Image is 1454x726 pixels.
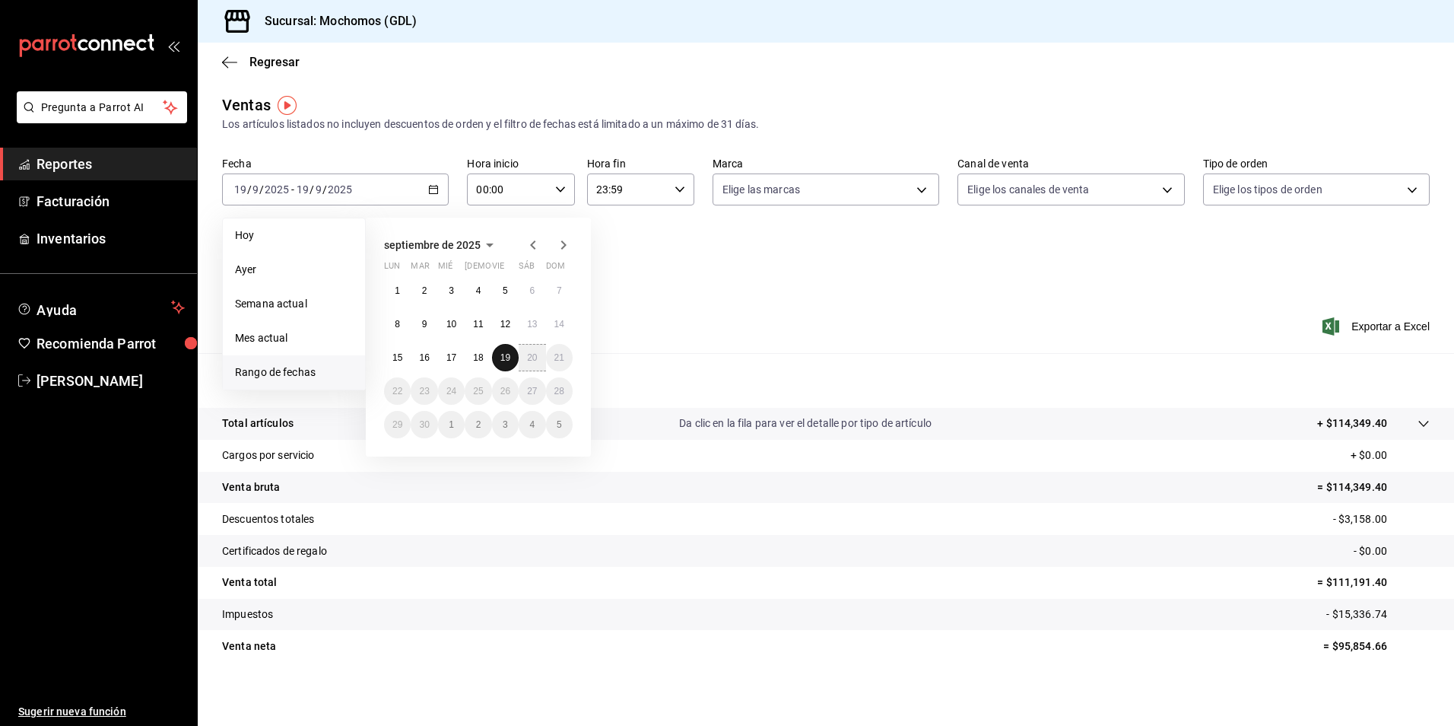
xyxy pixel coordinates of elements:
button: 27 de septiembre de 2025 [519,377,545,405]
label: Hora inicio [467,158,574,169]
button: 25 de septiembre de 2025 [465,377,491,405]
span: Inventarios [37,228,185,249]
button: 26 de septiembre de 2025 [492,377,519,405]
p: = $95,854.66 [1323,638,1430,654]
label: Hora fin [587,158,694,169]
button: Tooltip marker [278,96,297,115]
label: Marca [713,158,939,169]
p: Da clic en la fila para ver el detalle por tipo de artículo [679,416,932,431]
input: -- [252,183,259,196]
abbr: 23 de septiembre de 2025 [419,386,429,396]
h3: Sucursal: Mochomos (GDL) [252,12,417,30]
button: 23 de septiembre de 2025 [411,377,437,405]
abbr: lunes [384,261,400,277]
button: 24 de septiembre de 2025 [438,377,465,405]
abbr: 16 de septiembre de 2025 [419,352,429,363]
abbr: 11 de septiembre de 2025 [473,319,483,330]
span: - [291,183,294,196]
abbr: sábado [519,261,535,277]
button: 3 de septiembre de 2025 [438,277,465,304]
p: - $15,336.74 [1326,607,1430,623]
input: ---- [327,183,353,196]
input: -- [296,183,310,196]
button: 16 de septiembre de 2025 [411,344,437,371]
div: Ventas [222,94,271,116]
abbr: 30 de septiembre de 2025 [419,419,429,430]
button: 30 de septiembre de 2025 [411,411,437,438]
span: Rango de fechas [235,365,353,381]
abbr: 29 de septiembre de 2025 [392,419,402,430]
abbr: 17 de septiembre de 2025 [446,352,456,363]
p: Resumen [222,371,1430,390]
abbr: 6 de septiembre de 2025 [529,285,535,296]
abbr: 5 de octubre de 2025 [557,419,562,430]
p: = $114,349.40 [1317,479,1430,495]
p: Venta total [222,575,277,591]
abbr: 12 de septiembre de 2025 [500,319,510,330]
button: 20 de septiembre de 2025 [519,344,545,371]
span: Ayer [235,262,353,278]
p: Venta bruta [222,479,280,495]
span: Reportes [37,154,185,174]
button: 5 de septiembre de 2025 [492,277,519,304]
span: Pregunta a Parrot AI [41,100,163,116]
span: Elige los canales de venta [967,182,1089,197]
button: 22 de septiembre de 2025 [384,377,411,405]
button: 1 de octubre de 2025 [438,411,465,438]
abbr: 18 de septiembre de 2025 [473,352,483,363]
p: Total artículos [222,416,294,431]
button: 21 de septiembre de 2025 [546,344,573,371]
span: Ayuda [37,298,165,317]
button: 13 de septiembre de 2025 [519,310,545,338]
button: 18 de septiembre de 2025 [465,344,491,371]
button: 15 de septiembre de 2025 [384,344,411,371]
button: Pregunta a Parrot AI [17,91,187,123]
p: Certificados de regalo [222,543,327,559]
p: - $0.00 [1354,543,1430,559]
abbr: 3 de septiembre de 2025 [449,285,454,296]
abbr: 19 de septiembre de 2025 [500,352,510,363]
button: septiembre de 2025 [384,236,499,254]
button: 11 de septiembre de 2025 [465,310,491,338]
p: + $114,349.40 [1317,416,1387,431]
span: Elige las marcas [722,182,800,197]
span: / [322,183,327,196]
p: Descuentos totales [222,511,314,527]
abbr: 8 de septiembre de 2025 [395,319,400,330]
button: 19 de septiembre de 2025 [492,344,519,371]
span: Facturación [37,191,185,212]
label: Canal de venta [957,158,1184,169]
p: Cargos por servicio [222,447,315,463]
button: 17 de septiembre de 2025 [438,344,465,371]
span: [PERSON_NAME] [37,371,185,391]
input: ---- [264,183,290,196]
span: Elige los tipos de orden [1213,182,1322,197]
button: 4 de septiembre de 2025 [465,277,491,304]
button: 29 de septiembre de 2025 [384,411,411,438]
span: / [310,183,314,196]
button: open_drawer_menu [167,40,179,52]
button: 9 de septiembre de 2025 [411,310,437,338]
input: -- [233,183,247,196]
abbr: 4 de septiembre de 2025 [476,285,481,296]
span: Recomienda Parrot [37,333,185,354]
label: Fecha [222,158,449,169]
span: Mes actual [235,330,353,346]
button: 28 de septiembre de 2025 [546,377,573,405]
button: 12 de septiembre de 2025 [492,310,519,338]
p: + $0.00 [1351,447,1430,463]
abbr: 15 de septiembre de 2025 [392,352,402,363]
label: Tipo de orden [1203,158,1430,169]
abbr: 20 de septiembre de 2025 [527,352,537,363]
span: Sugerir nueva función [18,704,185,720]
button: 14 de septiembre de 2025 [546,310,573,338]
abbr: 7 de septiembre de 2025 [557,285,562,296]
button: Exportar a Excel [1325,317,1430,336]
abbr: 5 de septiembre de 2025 [503,285,508,296]
button: 4 de octubre de 2025 [519,411,545,438]
input: -- [315,183,322,196]
abbr: 27 de septiembre de 2025 [527,386,537,396]
button: 2 de octubre de 2025 [465,411,491,438]
span: / [259,183,264,196]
